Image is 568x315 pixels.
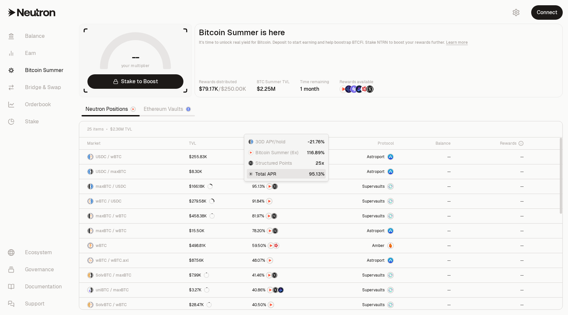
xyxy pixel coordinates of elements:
[88,243,93,248] img: wBTC Logo
[252,242,319,249] button: NTRNMars Fragments
[189,199,214,204] div: $279.58K
[350,85,358,93] img: Solv Points
[88,154,90,159] img: USDC Logo
[3,79,71,96] a: Bridge & Swap
[87,74,183,89] a: Stake to Boost
[252,302,319,308] button: NTRN
[356,85,363,93] img: Bedrock Diamonds
[121,62,150,69] span: your multiplier
[91,302,93,307] img: wBTC Logo
[268,287,273,293] img: NTRN
[398,268,455,282] a: --
[185,253,248,268] a: $87.56K
[362,273,385,278] span: Supervaults
[79,209,185,223] a: maxBTC LogowBTC LogomaxBTC / wBTC
[3,244,71,261] a: Ecosystem
[248,268,323,282] a: NTRNStructured Points
[248,209,323,223] a: NTRNStructured Points
[189,302,212,307] div: $28.47K
[79,164,185,179] a: USDC LogomaxBTC LogoUSDC / maxBTC
[252,257,319,264] button: NTRN
[185,268,248,282] a: $7.99K
[248,139,250,144] img: maxBTC Logo
[455,150,528,164] a: --
[186,107,190,111] img: Ethereum Logo
[455,238,528,253] a: --
[132,52,139,62] h1: --
[189,169,202,174] div: $8.30K
[255,149,298,156] span: Bitcoin Summer (6x)
[362,302,385,307] span: Supervaults
[362,184,385,189] span: Supervaults
[96,273,131,278] span: SolvBTC / maxBTC
[248,224,323,238] a: NTRNStructured Points
[79,298,185,312] a: SolvBTC LogowBTC LogoSolvBTC / wBTC
[398,298,455,312] a: --
[323,179,398,194] a: SupervaultsSupervaults
[96,287,129,293] span: uniBTC / maxBTC
[82,103,140,116] a: Neutron Positions
[79,238,185,253] a: wBTC LogowBTC
[248,194,323,208] a: NTRN
[91,184,93,189] img: USDC Logo
[91,228,93,233] img: wBTC Logo
[446,40,468,45] a: Learn more
[323,253,398,268] a: Astroport
[362,213,385,219] span: Supervaults
[398,283,455,297] a: --
[388,287,393,293] img: Supervaults
[455,194,528,208] a: --
[87,141,181,146] div: Market
[340,85,347,93] img: NTRN
[272,213,277,219] img: Structured Points
[272,228,278,233] img: Structured Points
[268,302,273,307] img: NTRN
[189,213,215,219] div: $458.38K
[248,150,253,155] img: NTRN
[267,273,272,278] img: NTRN
[300,79,329,85] p: Time remaining
[398,238,455,253] a: --
[252,183,319,190] button: NTRNStructured Points
[267,199,272,204] img: NTRN
[96,213,127,219] span: maxBTC / wBTC
[189,258,204,263] div: $87.56K
[323,164,398,179] a: Astroport
[88,228,90,233] img: maxBTC Logo
[323,298,398,312] a: SupervaultsSupervaults
[87,127,104,132] span: 25 items
[340,79,374,85] p: Rewards available
[455,253,528,268] a: --
[398,224,455,238] a: --
[455,209,528,223] a: --
[252,198,319,205] button: NTRN
[255,171,276,177] span: Total APR
[267,184,272,189] img: NTRN
[3,45,71,62] a: Earn
[316,160,324,166] div: 25x
[189,228,204,233] div: $15.50K
[362,287,385,293] span: Supervaults
[248,283,323,297] a: NTRNStructured PointsBedrock Diamonds
[185,179,248,194] a: $166.18K
[189,273,209,278] div: $7.99K
[248,161,253,165] img: Structured Points
[372,243,385,248] span: Amber
[398,209,455,223] a: --
[398,194,455,208] a: --
[266,213,272,219] img: NTRN
[248,298,323,312] a: NTRN
[323,283,398,297] a: SupervaultsSupervaults
[189,184,213,189] div: $166.18K
[96,258,129,263] span: wBTC / wBTC.axl
[185,209,248,223] a: $458.38K
[88,287,90,293] img: uniBTC Logo
[257,79,290,85] p: BTC Summer TVL
[388,213,393,219] img: Supervaults
[278,287,283,293] img: Bedrock Diamonds
[199,85,246,93] div: /
[248,238,323,253] a: NTRNMars Fragments
[323,209,398,223] a: SupervaultsSupervaults
[455,179,528,194] a: --
[91,199,93,204] img: USDC Logo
